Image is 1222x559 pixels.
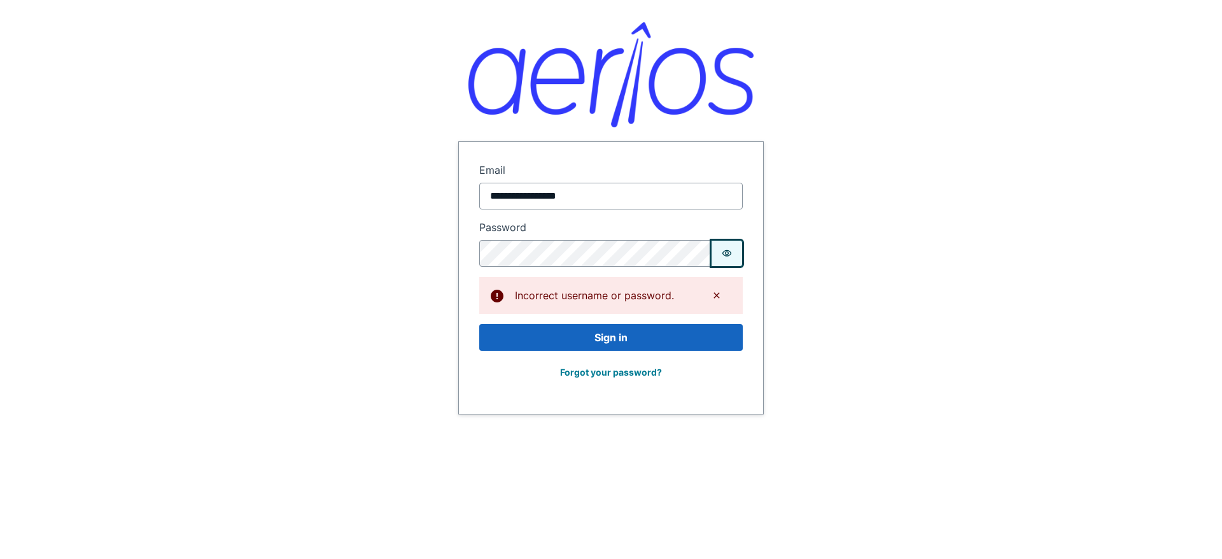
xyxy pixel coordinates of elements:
button: Sign in [479,324,743,351]
img: Aerios logo [468,22,754,127]
button: Show password [711,240,743,267]
label: Email [479,162,743,178]
div: Incorrect username or password. [515,288,691,303]
button: Dismiss alert [701,285,733,306]
button: Forgot your password? [552,361,670,383]
label: Password [479,220,743,235]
